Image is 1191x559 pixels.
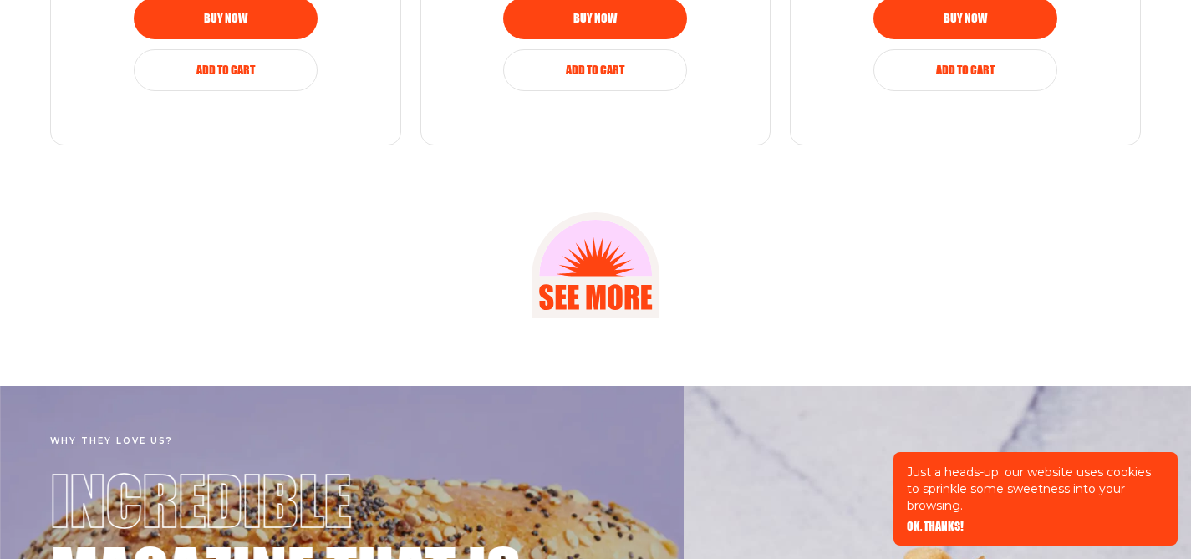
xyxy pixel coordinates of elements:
[134,49,318,91] button: Add to Cart
[944,13,987,24] span: Buy now
[907,521,964,532] button: OK, THANKS!
[50,466,363,533] span: Incredible
[573,13,617,24] span: Buy now
[196,64,255,76] span: Add to Cart
[503,49,687,91] button: Add to Cart
[873,49,1057,91] button: Add to Cart
[936,64,995,76] span: Add to Cart
[907,464,1164,514] p: Just a heads-up: our website uses cookies to sprinkle some sweetness into your browsing.
[50,436,634,446] h4: Why they love us?
[566,64,624,76] span: Add to Cart
[204,13,247,24] span: Buy now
